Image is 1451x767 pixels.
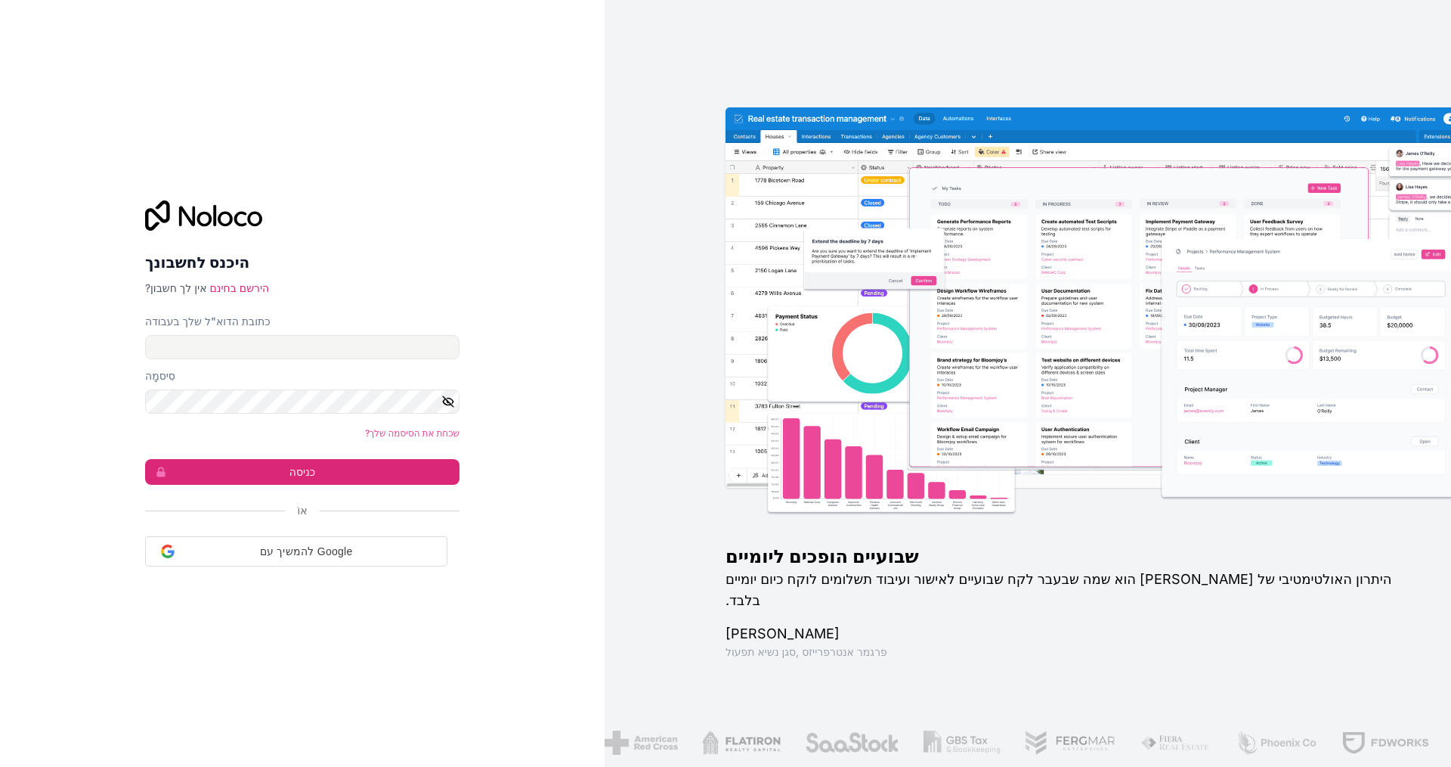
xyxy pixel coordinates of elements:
[604,731,677,755] img: /assets/american-red-cross-BAupjrZR.png
[1341,731,1429,755] img: /assets/fdworks-Bi04fVtw.png
[297,504,307,517] font: אוֹ
[145,536,447,567] div: להמשיך עם Google
[289,465,315,478] font: כניסה
[145,459,459,485] button: כניסה
[804,731,899,755] img: /assets/saastock-C6Zbiodz.png
[145,390,459,414] input: סִיסמָה
[145,253,249,272] font: היכנס לחשבונך
[145,369,175,382] font: סִיסמָה
[725,571,1392,608] font: היתרון האולטימטיבי של [PERSON_NAME] הוא שמה שבעבר לקח שבועיים לאישור ועיבוד תשלומים לוקח כיום יומ...
[725,645,796,658] font: סגן נשיא תפעול
[210,281,270,294] a: הירשם בחינם
[175,544,438,560] span: להמשיך עם Google
[1140,731,1211,755] img: /assets/fiera-fwj2N5v4.png
[701,731,779,755] img: /assets/flatiron-C8eUkumj.png
[1235,731,1316,755] img: /assets/phoenix-BREaitsQ.png
[145,315,271,328] font: כתובת הדוא"ל שלך בעבודה
[145,335,459,359] input: כתובת דוא"ל
[1024,731,1116,755] img: /assets/fergmar-CudnrXN5.png
[802,645,887,658] font: פרגמר אנטרפרייזס
[145,281,207,294] font: אין לך חשבון?
[796,645,799,658] font: ,
[365,427,459,439] a: שכחת את הסיסמה שלך?
[725,545,919,567] font: שבועיים הופכים ליומיים
[725,626,840,641] font: [PERSON_NAME]
[923,731,1000,755] img: /assets/gbstax-C-GtDUiK.png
